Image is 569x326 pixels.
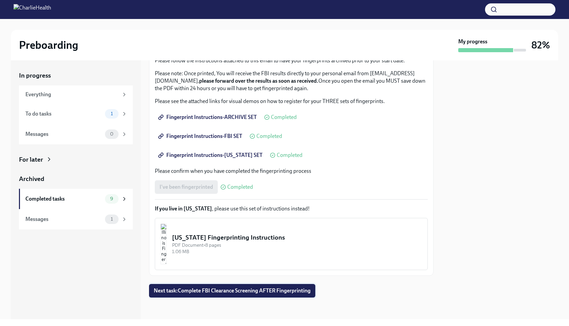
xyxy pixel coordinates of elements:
[19,175,133,183] a: Archived
[155,218,428,270] button: [US_STATE] Fingerprinting InstructionsPDF Document•8 pages1.06 MB
[172,233,422,242] div: [US_STATE] Fingerprinting Instructions
[155,129,247,143] a: Fingerprint Instructions-FBI SET
[155,167,428,175] p: Please confirm when you have completed the fingerprinting process
[277,152,302,158] span: Completed
[155,57,428,64] p: Please follow the instructions attached to this email to have your fingerprints archived prior to...
[19,209,133,229] a: Messages1
[149,284,315,298] button: Next task:Complete FBI Clearance Screening AFTER Fingerprinting
[227,184,253,190] span: Completed
[19,38,78,52] h2: Preboarding
[531,39,550,51] h3: 82%
[160,114,257,121] span: Fingerprint Instructions-ARCHIVE SET
[155,148,267,162] a: Fingerprint Instructions-[US_STATE] SET
[25,195,102,203] div: Completed tasks
[19,104,133,124] a: To do tasks1
[155,205,428,212] p: , please use this set of instructions instead!
[160,133,242,140] span: Fingerprint Instructions-FBI SET
[14,4,51,15] img: CharlieHealth
[172,248,422,255] div: 1.06 MB
[19,155,43,164] div: For later
[161,224,167,264] img: Illinois Fingerprinting Instructions
[154,287,311,294] span: Next task : Complete FBI Clearance Screening AFTER Fingerprinting
[155,110,261,124] a: Fingerprint Instructions-ARCHIVE SET
[199,78,318,84] strong: please forward over the results as soon as received.
[19,155,133,164] a: For later
[25,110,102,118] div: To do tasks
[19,189,133,209] a: Completed tasks9
[458,38,487,45] strong: My progress
[106,131,118,137] span: 0
[155,98,428,105] p: Please see the attached links for visual demos on how to register for your THREE sets of fingerpr...
[25,216,102,223] div: Messages
[107,217,117,222] span: 1
[25,91,119,98] div: Everything
[19,85,133,104] a: Everything
[256,134,282,139] span: Completed
[19,124,133,144] a: Messages0
[106,196,117,201] span: 9
[25,130,102,138] div: Messages
[172,242,422,248] div: PDF Document • 8 pages
[107,111,117,116] span: 1
[155,70,428,92] p: Please note: Once printed, You will receive the FBI results directly to your personal email from ...
[155,205,212,212] strong: If you live in [US_STATE]
[271,115,297,120] span: Completed
[19,71,133,80] a: In progress
[160,152,262,159] span: Fingerprint Instructions-[US_STATE] SET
